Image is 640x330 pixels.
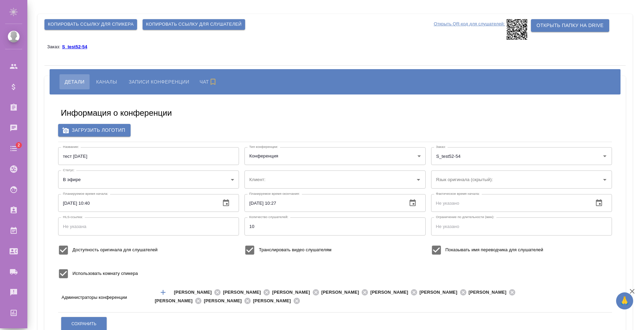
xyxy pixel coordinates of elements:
span: Открыть папку на Drive [536,21,603,30]
div: [PERSON_NAME] [469,288,518,297]
span: Детали [65,78,84,86]
button: 🙏 [616,292,633,309]
p: Открыть QR-код для слушателей: [434,19,505,40]
span: [PERSON_NAME] [253,297,295,304]
button: Копировать ссылку для слушателей [143,19,245,30]
div: [PERSON_NAME] [321,288,371,297]
input: Не указано [431,194,588,212]
a: 2 [2,140,26,157]
span: Чат [200,78,219,86]
span: Записи конференции [129,78,189,86]
span: Доступность оригинала для слушателей [72,246,158,253]
div: [PERSON_NAME] [419,288,469,297]
div: Конференция [244,147,425,165]
span: Копировать ссылку для спикера [48,21,134,28]
h5: Информация о конференции [61,107,172,118]
span: [PERSON_NAME] [204,297,246,304]
button: Open [600,151,610,161]
input: Не указано [244,194,401,212]
div: [PERSON_NAME] [370,288,419,297]
p: Заказ: [47,44,62,49]
input: Не указана [58,217,239,235]
span: Сохранить [71,321,96,327]
div: [PERSON_NAME] [155,297,204,305]
span: Копировать ссылку для слушателей [146,21,242,28]
button: Открыть папку на Drive [531,19,609,32]
div: [PERSON_NAME] [204,297,253,305]
span: Использовать комнату спикера [72,270,138,277]
span: [PERSON_NAME] [370,289,412,296]
button: Open [559,296,561,297]
div: [PERSON_NAME] [223,288,272,297]
input: Не указан [58,147,239,165]
p: Администраторы конференции [62,294,153,301]
div: В эфире [58,170,239,188]
span: [PERSON_NAME] [223,289,265,296]
input: Не указано [58,194,215,212]
label: Загрузить логотип [58,124,131,137]
input: Не указано [431,217,612,235]
span: Показывать имя переводчика для слушателей [445,246,543,253]
span: Каналы [96,78,117,86]
span: [PERSON_NAME] [174,289,216,296]
span: [PERSON_NAME] [419,289,462,296]
span: Загрузить логотип [64,126,125,135]
div: [PERSON_NAME] [253,297,302,305]
span: Транслировать видео слушателям [259,246,331,253]
span: [PERSON_NAME] [272,289,314,296]
input: Не указано [244,217,425,235]
span: 2 [13,142,24,149]
button: Open [600,175,610,185]
a: S_test52-54 [62,44,92,49]
svg: Подписаться [209,78,217,86]
button: Копировать ссылку для спикера [44,19,137,30]
div: [PERSON_NAME] [174,288,223,297]
span: [PERSON_NAME] [321,289,363,296]
button: Open [414,175,423,185]
span: 🙏 [619,294,630,308]
button: Добавить менеджера [155,284,171,301]
div: [PERSON_NAME] [272,288,321,297]
span: [PERSON_NAME] [155,297,197,304]
span: [PERSON_NAME] [469,289,511,296]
